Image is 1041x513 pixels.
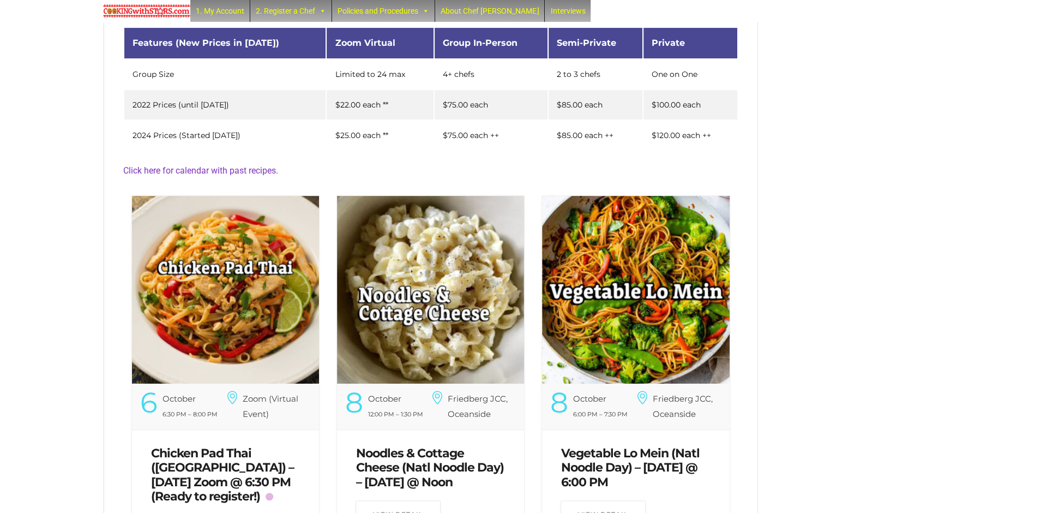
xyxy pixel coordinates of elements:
div: $120.00 each ++ [652,132,729,139]
div: 4+ chefs [443,70,539,78]
div: $75.00 each [443,101,539,109]
div: $85.00 each ++ [557,132,634,139]
div: 2024 Prices (Started [DATE]) [133,132,318,139]
h6: Friedberg JCC, Oceanside [448,391,508,421]
div: Limited to 24 max [335,70,425,78]
span: Group In-Person [443,38,518,48]
div: $85.00 each [557,101,634,109]
a: Vegetable Lo Mein (Natl Noodle Day) – [DATE] @ 6:00 PM [561,446,700,490]
div: $22.00 each ** [335,101,425,109]
div: 6:00 PM – 7:30 PM [550,407,636,422]
div: 12:00 PM – 1:30 PM [345,407,431,422]
div: 2 to 3 chefs [557,70,634,78]
div: $75.00 each ++ [443,132,539,139]
div: $100.00 each [652,101,729,109]
div: Group Size [133,70,318,78]
div: 2022 Prices (until [DATE]) [133,101,318,109]
span: Features (New Prices in [DATE]) [133,38,279,48]
span: Private [652,38,685,48]
div: 6:30 PM – 8:00 PM [140,407,226,422]
div: 8 [550,391,567,414]
div: 8 [345,391,362,414]
span: Zoom Virtual [335,38,395,48]
a: Chicken Pad Thai ([GEOGRAPHIC_DATA]) – [DATE] Zoom @ 6:30 PM (Ready to register!) [151,446,294,504]
a: Click here for calendar with past recipes. [123,165,278,176]
div: One on One [652,70,729,78]
div: October [163,391,196,406]
h6: Friedberg JCC, Oceanside [653,391,713,421]
span: Semi-Private [557,38,616,48]
img: Chef Paula's Cooking With Stars [103,4,190,17]
div: $25.00 each ** [335,132,425,139]
a: Noodles & Cottage Cheese (Natl Noodle Day) – [DATE] @ Noon [356,446,504,490]
div: October [573,391,606,406]
div: 6 [140,391,157,414]
h6: Zoom (Virtual Event) [242,391,298,421]
div: October [368,391,401,406]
